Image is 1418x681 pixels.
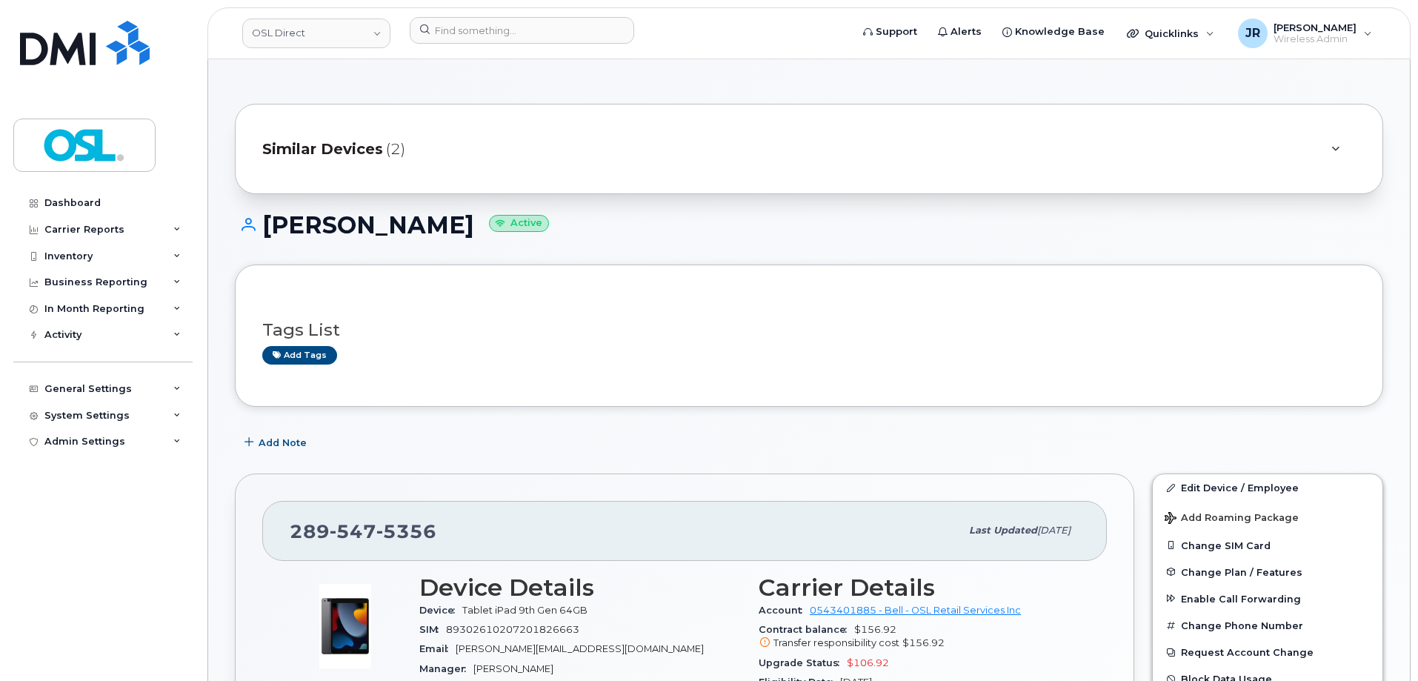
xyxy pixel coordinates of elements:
[1181,593,1301,604] span: Enable Call Forwarding
[1181,566,1302,577] span: Change Plan / Features
[1153,559,1382,585] button: Change Plan / Features
[419,574,741,601] h3: Device Details
[473,663,553,674] span: [PERSON_NAME]
[773,637,899,648] span: Transfer responsibility cost
[759,605,810,616] span: Account
[419,624,446,635] span: SIM
[1153,532,1382,559] button: Change SIM Card
[446,624,579,635] span: 89302610207201826663
[419,643,456,654] span: Email
[847,657,889,668] span: $106.92
[262,139,383,160] span: Similar Devices
[810,605,1021,616] a: 0543401885 - Bell - OSL Retail Services Inc
[419,663,473,674] span: Manager
[1153,612,1382,639] button: Change Phone Number
[1153,585,1382,612] button: Enable Call Forwarding
[462,605,587,616] span: Tablet iPad 9th Gen 64GB
[419,605,462,616] span: Device
[1153,474,1382,501] a: Edit Device / Employee
[262,346,337,365] a: Add tags
[259,436,307,450] span: Add Note
[290,520,436,542] span: 289
[235,212,1383,238] h1: [PERSON_NAME]
[759,624,854,635] span: Contract balance
[759,574,1080,601] h3: Carrier Details
[1165,512,1299,526] span: Add Roaming Package
[235,429,319,456] button: Add Note
[456,643,704,654] span: [PERSON_NAME][EMAIL_ADDRESS][DOMAIN_NAME]
[759,624,1080,651] span: $156.92
[262,321,1356,339] h3: Tags List
[759,657,847,668] span: Upgrade Status
[386,139,405,160] span: (2)
[1153,502,1382,532] button: Add Roaming Package
[376,520,436,542] span: 5356
[1037,525,1071,536] span: [DATE]
[301,582,390,671] img: image20231002-3703462-c5m3jd.jpeg
[902,637,945,648] span: $156.92
[1153,639,1382,665] button: Request Account Change
[489,215,549,232] small: Active
[969,525,1037,536] span: Last updated
[330,520,376,542] span: 547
